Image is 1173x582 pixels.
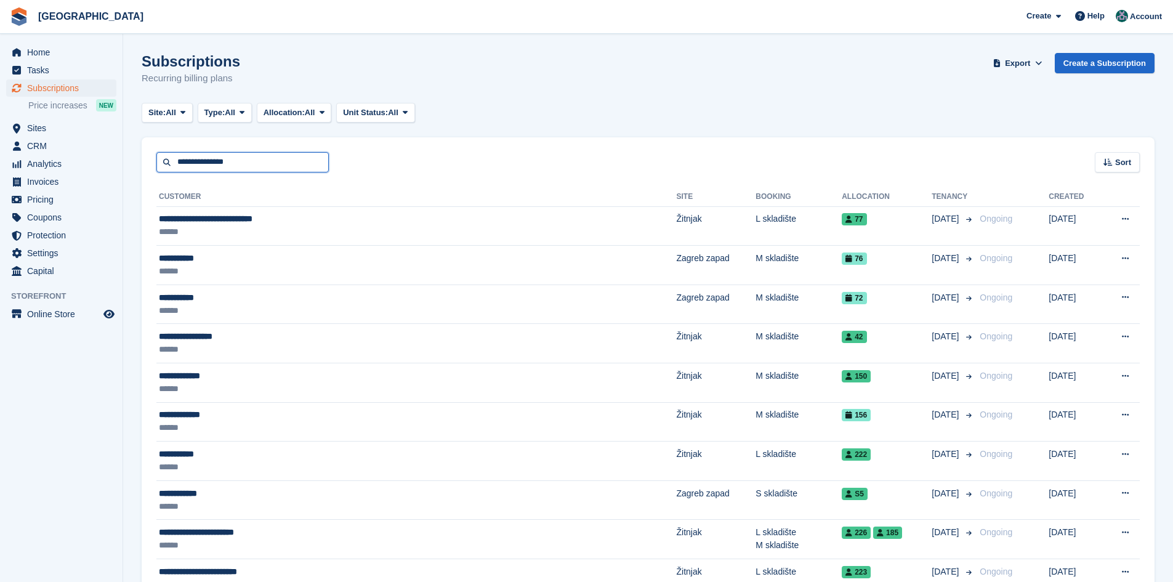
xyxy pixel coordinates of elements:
[1116,10,1128,22] img: Željko Gobac
[980,567,1012,576] span: Ongoing
[1049,442,1101,481] td: [DATE]
[991,53,1045,73] button: Export
[27,79,101,97] span: Subscriptions
[756,206,842,246] td: L skladište
[6,305,116,323] a: menu
[1049,480,1101,520] td: [DATE]
[27,62,101,79] span: Tasks
[756,246,842,285] td: M skladište
[932,291,961,304] span: [DATE]
[28,99,116,112] a: Price increases NEW
[27,262,101,280] span: Capital
[27,305,101,323] span: Online Store
[1049,402,1101,442] td: [DATE]
[842,292,866,304] span: 72
[1115,156,1131,169] span: Sort
[6,209,116,226] a: menu
[756,285,842,324] td: M skladište
[980,253,1012,263] span: Ongoing
[6,62,116,79] a: menu
[1049,285,1101,324] td: [DATE]
[225,107,235,119] span: All
[6,173,116,190] a: menu
[27,191,101,208] span: Pricing
[1049,520,1101,559] td: [DATE]
[1087,10,1105,22] span: Help
[842,448,871,461] span: 222
[27,44,101,61] span: Home
[27,173,101,190] span: Invoices
[27,209,101,226] span: Coupons
[1049,324,1101,363] td: [DATE]
[756,324,842,363] td: M skladište
[842,253,866,265] span: 76
[33,6,148,26] a: [GEOGRAPHIC_DATA]
[842,527,871,539] span: 226
[756,363,842,403] td: M skladište
[676,206,756,246] td: Žitnjak
[6,245,116,262] a: menu
[1055,53,1155,73] a: Create a Subscription
[932,212,961,225] span: [DATE]
[980,214,1012,224] span: Ongoing
[842,409,871,421] span: 156
[142,71,240,86] p: Recurring billing plans
[142,103,193,123] button: Site: All
[676,285,756,324] td: Zagreb zapad
[756,480,842,520] td: S skladište
[756,187,842,207] th: Booking
[932,370,961,382] span: [DATE]
[842,488,868,500] span: S5
[1049,187,1101,207] th: Created
[148,107,166,119] span: Site:
[264,107,305,119] span: Allocation:
[6,137,116,155] a: menu
[932,448,961,461] span: [DATE]
[676,246,756,285] td: Zagreb zapad
[676,187,756,207] th: Site
[96,99,116,111] div: NEW
[980,331,1012,341] span: Ongoing
[756,520,842,559] td: L skladište M skladište
[1049,246,1101,285] td: [DATE]
[343,107,388,119] span: Unit Status:
[1026,10,1051,22] span: Create
[6,262,116,280] a: menu
[980,293,1012,302] span: Ongoing
[1049,206,1101,246] td: [DATE]
[842,370,871,382] span: 150
[980,449,1012,459] span: Ongoing
[980,488,1012,498] span: Ongoing
[1005,57,1030,70] span: Export
[842,213,866,225] span: 77
[27,119,101,137] span: Sites
[6,119,116,137] a: menu
[1049,363,1101,403] td: [DATE]
[6,44,116,61] a: menu
[204,107,225,119] span: Type:
[198,103,252,123] button: Type: All
[932,408,961,421] span: [DATE]
[10,7,28,26] img: stora-icon-8386f47178a22dfd0bd8f6a31ec36ba5ce8667c1dd55bd0f319d3a0aa187defe.svg
[842,566,871,578] span: 223
[676,520,756,559] td: Žitnjak
[932,487,961,500] span: [DATE]
[6,227,116,244] a: menu
[932,565,961,578] span: [DATE]
[932,526,961,539] span: [DATE]
[6,155,116,172] a: menu
[932,330,961,343] span: [DATE]
[6,79,116,97] a: menu
[932,252,961,265] span: [DATE]
[388,107,398,119] span: All
[6,191,116,208] a: menu
[676,442,756,481] td: Žitnjak
[676,324,756,363] td: Žitnjak
[980,371,1012,381] span: Ongoing
[676,480,756,520] td: Zagreb zapad
[932,187,975,207] th: Tenancy
[28,100,87,111] span: Price increases
[842,331,866,343] span: 42
[842,187,932,207] th: Allocation
[27,227,101,244] span: Protection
